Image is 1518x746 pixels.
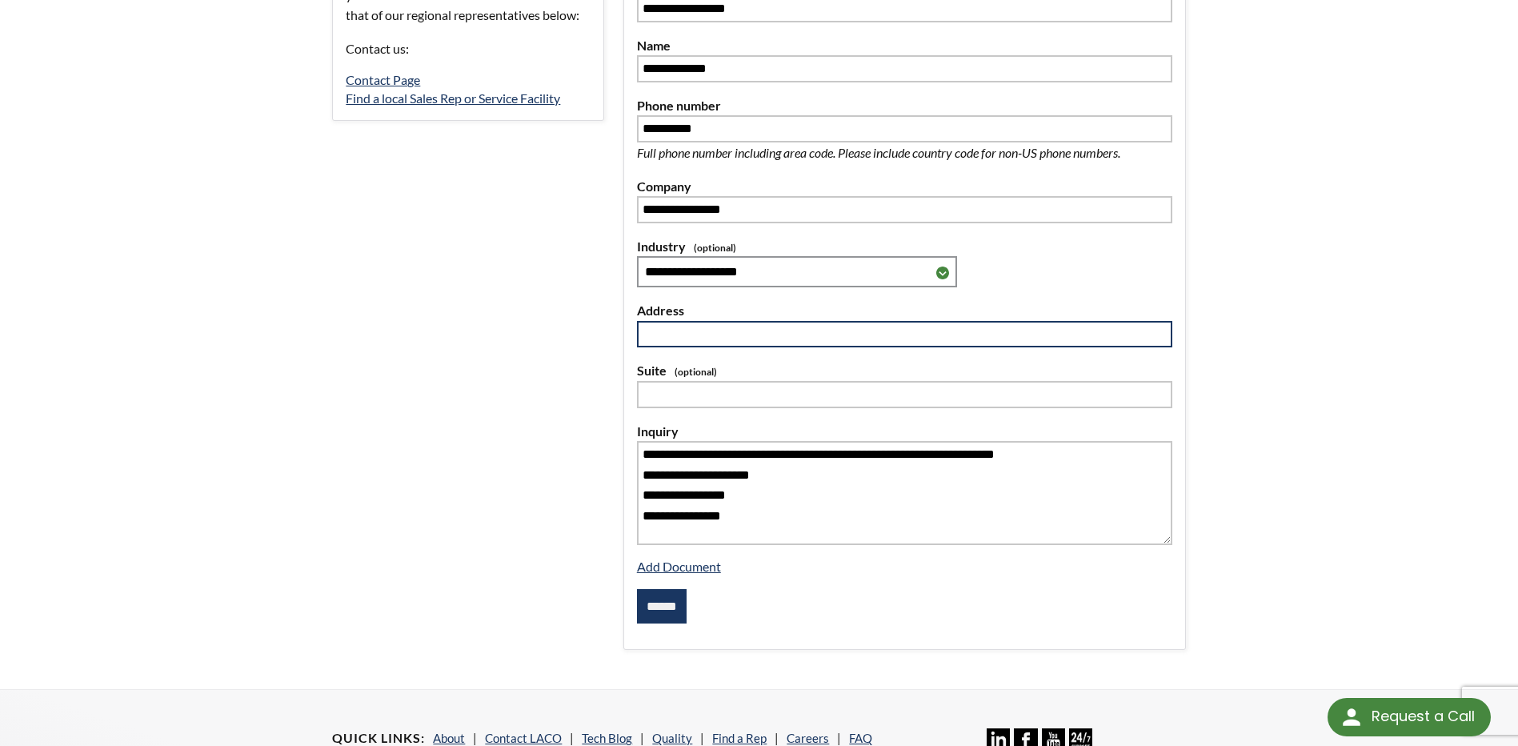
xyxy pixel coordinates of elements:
label: Address [637,300,1172,321]
a: Quality [652,731,692,745]
label: Inquiry [637,421,1172,442]
p: Full phone number including area code. Please include country code for non-US phone numbers. [637,142,1172,163]
a: About [433,731,465,745]
label: Phone number [637,95,1172,116]
label: Industry [637,236,1172,257]
p: Contact us: [346,38,590,59]
a: Add Document [637,559,721,574]
div: Request a Call [1372,698,1475,735]
label: Company [637,176,1172,197]
div: Request a Call [1328,698,1491,736]
a: Tech Blog [582,731,632,745]
img: round button [1339,704,1364,730]
a: FAQ [849,731,872,745]
a: Careers [787,731,829,745]
a: Find a local Sales Rep or Service Facility [346,90,560,106]
a: Contact LACO [485,731,562,745]
a: Contact Page [346,72,420,87]
a: Find a Rep [712,731,767,745]
label: Suite [637,360,1172,381]
label: Name [637,35,1172,56]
